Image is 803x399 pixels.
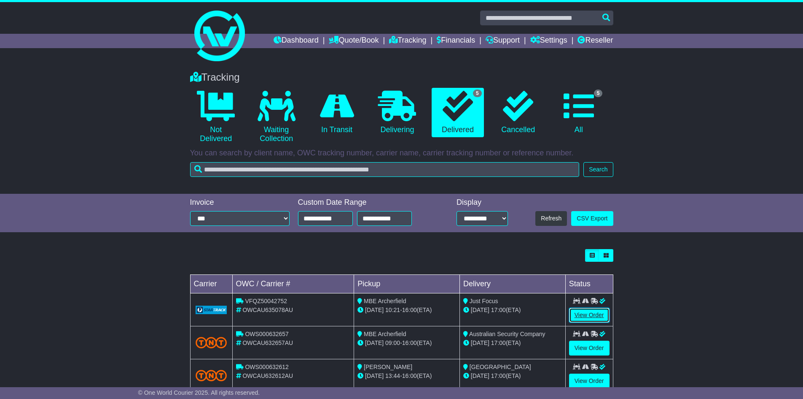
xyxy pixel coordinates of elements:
span: [DATE] [365,339,384,346]
a: 5 Delivered [432,88,483,138]
span: OWCAU632657AU [242,339,293,346]
span: 09:00 [385,339,400,346]
span: 17:00 [491,372,506,379]
span: 5 [473,90,482,97]
div: Tracking [186,71,618,84]
a: Financials [437,34,475,48]
div: Invoice [190,198,290,207]
a: Quote/Book [329,34,379,48]
div: - (ETA) [357,306,456,315]
span: [GEOGRAPHIC_DATA] [470,364,531,370]
div: (ETA) [463,339,562,347]
span: 16:00 [402,339,417,346]
button: Refresh [535,211,567,226]
td: Pickup [354,275,460,293]
span: 17:00 [491,307,506,313]
a: Dashboard [274,34,319,48]
a: View Order [569,308,610,323]
a: Settings [530,34,567,48]
span: [DATE] [471,372,489,379]
a: Support [486,34,520,48]
span: Australian Security Company [469,331,545,337]
span: © One World Courier 2025. All rights reserved. [138,389,260,396]
td: Status [565,275,613,293]
span: 16:00 [402,372,417,379]
span: 5 [594,90,603,97]
span: OWCAU632612AU [242,372,293,379]
span: 13:44 [385,372,400,379]
div: (ETA) [463,372,562,380]
div: Display [457,198,508,207]
a: Waiting Collection [250,88,302,147]
p: You can search by client name, OWC tracking number, carrier name, carrier tracking number or refe... [190,149,613,158]
a: View Order [569,341,610,356]
span: Just Focus [470,298,498,304]
div: - (ETA) [357,372,456,380]
img: TNT_Domestic.png [196,337,227,348]
span: [DATE] [365,307,384,313]
span: 16:00 [402,307,417,313]
a: View Order [569,374,610,388]
a: Not Delivered [190,88,242,147]
span: 17:00 [491,339,506,346]
a: Reseller [577,34,613,48]
img: TNT_Domestic.png [196,370,227,381]
div: Custom Date Range [298,198,433,207]
td: Carrier [190,275,232,293]
a: Delivering [371,88,423,138]
span: MBE Archerfield [364,331,406,337]
td: OWC / Carrier # [232,275,354,293]
span: MBE Archerfield [364,298,406,304]
td: Delivery [459,275,565,293]
a: In Transit [311,88,363,138]
span: VFQZ50042752 [245,298,287,304]
span: OWS000632657 [245,331,289,337]
img: GetCarrierServiceLogo [196,306,227,314]
a: 5 All [553,88,604,138]
a: Tracking [389,34,426,48]
div: (ETA) [463,306,562,315]
span: 10:21 [385,307,400,313]
a: Cancelled [492,88,544,138]
button: Search [583,162,613,177]
span: [DATE] [471,307,489,313]
span: OWCAU635078AU [242,307,293,313]
span: [DATE] [471,339,489,346]
a: CSV Export [571,211,613,226]
span: OWS000632612 [245,364,289,370]
div: - (ETA) [357,339,456,347]
span: [PERSON_NAME] [364,364,412,370]
span: [DATE] [365,372,384,379]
